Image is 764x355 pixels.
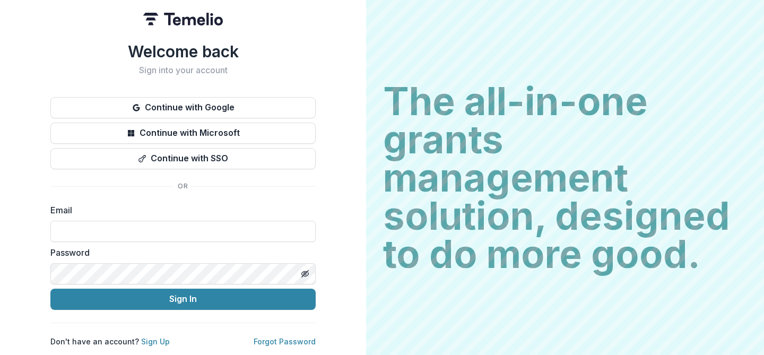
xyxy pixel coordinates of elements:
[50,289,316,310] button: Sign In
[50,42,316,61] h1: Welcome back
[50,65,316,75] h2: Sign into your account
[297,265,314,282] button: Toggle password visibility
[50,123,316,144] button: Continue with Microsoft
[50,336,170,347] p: Don't have an account?
[141,337,170,346] a: Sign Up
[254,337,316,346] a: Forgot Password
[143,13,223,25] img: Temelio
[50,204,309,217] label: Email
[50,246,309,259] label: Password
[50,148,316,169] button: Continue with SSO
[50,97,316,118] button: Continue with Google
